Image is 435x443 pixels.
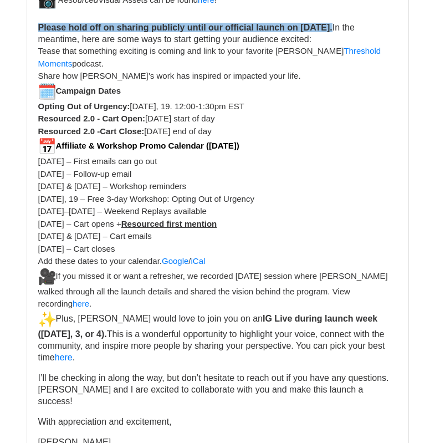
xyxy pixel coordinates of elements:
[38,256,206,266] font: Add these dates to your calendar. /
[38,23,332,32] strong: Please hold off on sharing publicly until our official launch on [DATE].
[38,126,145,136] b: Cart Close:
[38,314,378,339] strong: IG Live during launch week ([DATE], 3, or 4).
[38,231,152,241] font: [DATE] & [DATE] – Cart emails
[38,23,355,44] font: In the meantime, here are some ways to start getting your audience excited:
[56,141,239,150] b: Affiliate & Workshop Promo Calendar ([DATE])
[38,314,385,362] font: Plus, [PERSON_NAME] would love to join you on an This is a wonderful opportunity to highlight you...
[38,373,389,406] font: I’ll be checking in along the way, but don’t hesitate to reach out if you have any questions. [PE...
[38,244,115,253] font: [DATE] – Cart closes
[38,194,254,203] font: [DATE], 19 – Free 3-day Workshop: Opting Out of Urgency
[38,169,132,179] font: [DATE] – Follow-up email
[191,256,206,266] a: iCal
[38,310,56,328] img: ✨
[38,156,157,166] font: [DATE] – First emails can go out
[55,353,73,362] a: here
[38,46,381,68] font: Tease that something exciting is coming and link to your favorite [PERSON_NAME] podcast.
[38,219,217,228] font: [DATE] – Cart opens +
[38,83,56,100] img: 🗓️
[38,138,56,155] img: 📅
[38,181,187,191] font: [DATE] & [DATE] – Workshop reminders
[38,114,145,123] b: Resourced 2.0 - Cart Open:
[38,114,215,123] font: [DATE] start of day
[121,219,217,228] u: Resourced first mention
[380,390,435,443] iframe: Chat Widget
[38,268,56,286] img: 🎥
[38,101,244,111] font: [DATE], 19. 12:00-1:30pm EST
[38,86,121,95] b: Campaign Dates
[162,256,188,266] a: Google
[38,206,207,216] font: [DATE]–[DATE] – Weekend Replays available
[38,46,381,68] a: Threshold Moments
[38,101,130,111] b: Opting Out of Urgency:
[38,417,172,426] font: With appreciation and excitement,
[73,299,89,308] a: here
[38,71,301,80] font: Share how [PERSON_NAME]’s work has inspired or impacted your life.
[38,126,100,136] b: Resourced 2.0 -
[38,126,212,136] font: [DATE] end of day
[38,271,388,309] font: If you missed it or want a refresher, we recorded [DATE] session where [PERSON_NAME] walked throu...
